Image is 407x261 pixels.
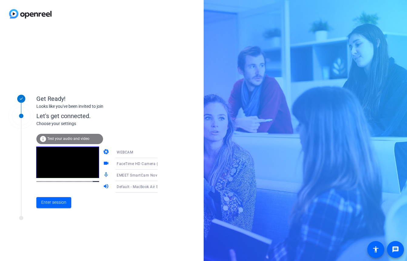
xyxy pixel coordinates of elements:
mat-icon: info [39,135,47,143]
span: WEBCAM [117,150,133,154]
div: Choose your settings [36,121,170,127]
mat-icon: volume_up [103,183,110,190]
div: Get Ready! [36,94,158,103]
mat-icon: videocam [103,160,110,167]
mat-icon: accessibility [372,246,379,253]
div: Let's get connected. [36,111,170,121]
mat-icon: message [392,246,399,253]
span: Test your audio and video [47,137,89,141]
span: EMEET SmartCam Nova 4K (328f:00af) [117,173,187,177]
span: FaceTime HD Camera (5B00:3AA6) [117,161,179,166]
div: Looks like you've been invited to join [36,103,158,110]
span: Default - MacBook Air Speakers (Built-in) [117,184,188,189]
mat-icon: mic_none [103,172,110,179]
button: Enter session [36,197,71,208]
mat-icon: camera [103,149,110,156]
span: Enter session [41,199,66,206]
